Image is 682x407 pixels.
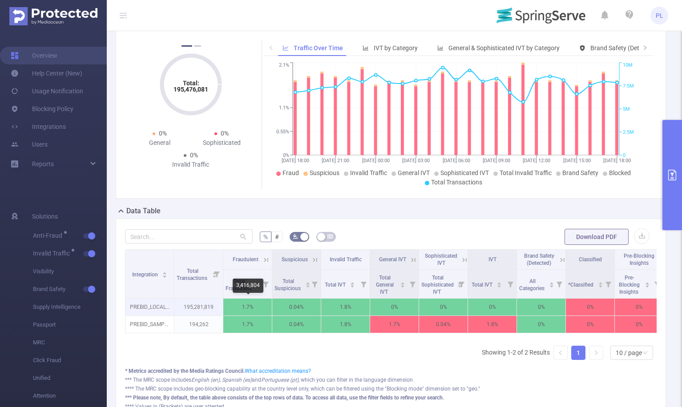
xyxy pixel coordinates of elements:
tspan: [DATE] 18:00 [603,158,631,164]
span: 0% [221,130,229,137]
p: 194,262 [174,316,223,333]
tspan: 2.1% [279,63,289,68]
span: Attention [33,387,107,405]
tspan: [DATE] 06:00 [442,158,470,164]
span: Fraudulent [233,256,258,263]
span: Sophisticated IVT [425,253,457,266]
i: Filter menu [357,270,370,298]
p: 1.7% [223,316,272,333]
i: icon: caret-down [305,284,310,287]
a: Overview [11,47,57,64]
p: 0.04% [419,316,468,333]
p: PREBID_SAMPLE [125,316,174,333]
button: Download PDF [565,229,629,245]
span: *Classified [568,282,595,288]
span: 0% [159,130,167,137]
i: icon: table [327,234,333,239]
p: 0.04% [272,299,321,315]
tspan: Total: [182,80,199,87]
tspan: [DATE] 18:00 [282,158,309,164]
span: % [263,233,268,240]
div: General [129,138,191,148]
i: icon: caret-up [598,281,603,283]
i: icon: down [642,350,648,356]
i: Filter menu [553,270,565,298]
span: Passport [33,316,107,334]
a: Users [11,136,48,153]
li: 1 [571,346,585,360]
p: 0% [419,299,468,315]
span: General IVT [379,256,406,263]
i: icon: right [593,350,599,355]
i: icon: right [642,45,648,50]
i: icon: caret-up [305,281,310,283]
span: Fraud [282,169,299,176]
span: Total Invalid Traffic [500,169,552,176]
span: Click Fraud [33,351,107,369]
tspan: 195,476,081 [174,86,208,93]
span: Reports [32,160,54,168]
i: icon: caret-down [162,274,167,277]
span: Total Suspicious [274,278,302,291]
a: Help Center (New) [11,64,82,82]
tspan: 2.5M [623,129,634,135]
li: Showing 1-2 of 2 Results [482,346,550,360]
p: 195,281,819 [174,299,223,315]
span: Invalid Traffic [33,250,73,256]
i: icon: caret-down [400,284,405,287]
div: **** The MRC scope includes geo-blocking capability at the country level only, which can be filte... [125,385,657,393]
div: Sort [400,281,405,286]
p: 0% [615,299,663,315]
i: icon: caret-up [645,281,650,283]
i: Filter menu [210,250,223,298]
li: Next Page [589,346,603,360]
i: English (en), Spanish (es) [191,377,252,383]
span: Total IVT [325,282,347,288]
a: Integrations [11,118,66,136]
button: 2 [194,45,201,47]
span: Integration [132,271,159,278]
p: 0.04% [272,316,321,333]
i: icon: left [268,45,274,50]
tspan: 0% [283,152,289,158]
span: Total Transactions [431,179,482,186]
tspan: [DATE] 15:00 [563,158,590,164]
span: 0% [190,152,198,159]
tspan: [DATE] 00:00 [362,158,390,164]
span: Unified [33,369,107,387]
i: Filter menu [308,270,321,298]
span: Pre-Blocking Insights [624,253,654,266]
span: IVT by Category [374,44,418,52]
p: 0% [615,316,663,333]
i: icon: caret-up [549,281,554,283]
p: 0% [370,299,419,315]
i: icon: caret-up [497,281,502,283]
span: Total IVT [472,282,494,288]
span: Visibility [33,263,107,280]
i: Filter menu [455,270,468,298]
i: Portuguese (pt) [261,377,299,383]
span: Brand Safety (Detected) [590,44,657,52]
div: *** The MRC scope includes and , which you can filter in the language dimension. [125,376,657,384]
span: Suspicious [282,256,308,263]
img: Protected Media [9,7,97,25]
tspan: [DATE] 12:00 [523,158,550,164]
span: Invalid Traffic [350,169,387,176]
tspan: [DATE] 09:00 [483,158,510,164]
div: Invalid Traffic [160,160,222,169]
p: 0% [566,299,614,315]
tspan: 5M [623,106,630,112]
span: Anti-Fraud [33,232,65,239]
i: icon: line-chart [282,45,289,51]
span: Brand Safety (Detected) [524,253,554,266]
span: Blocked [609,169,631,176]
p: 1.8% [468,316,517,333]
h2: Data Table [126,206,161,216]
i: icon: bg-colors [293,234,298,239]
i: Filter menu [504,270,517,298]
div: 10 / page [616,346,642,359]
i: Filter menu [602,270,614,298]
i: Filter menu [259,270,272,298]
span: PL [656,7,663,24]
input: Search... [125,229,253,243]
